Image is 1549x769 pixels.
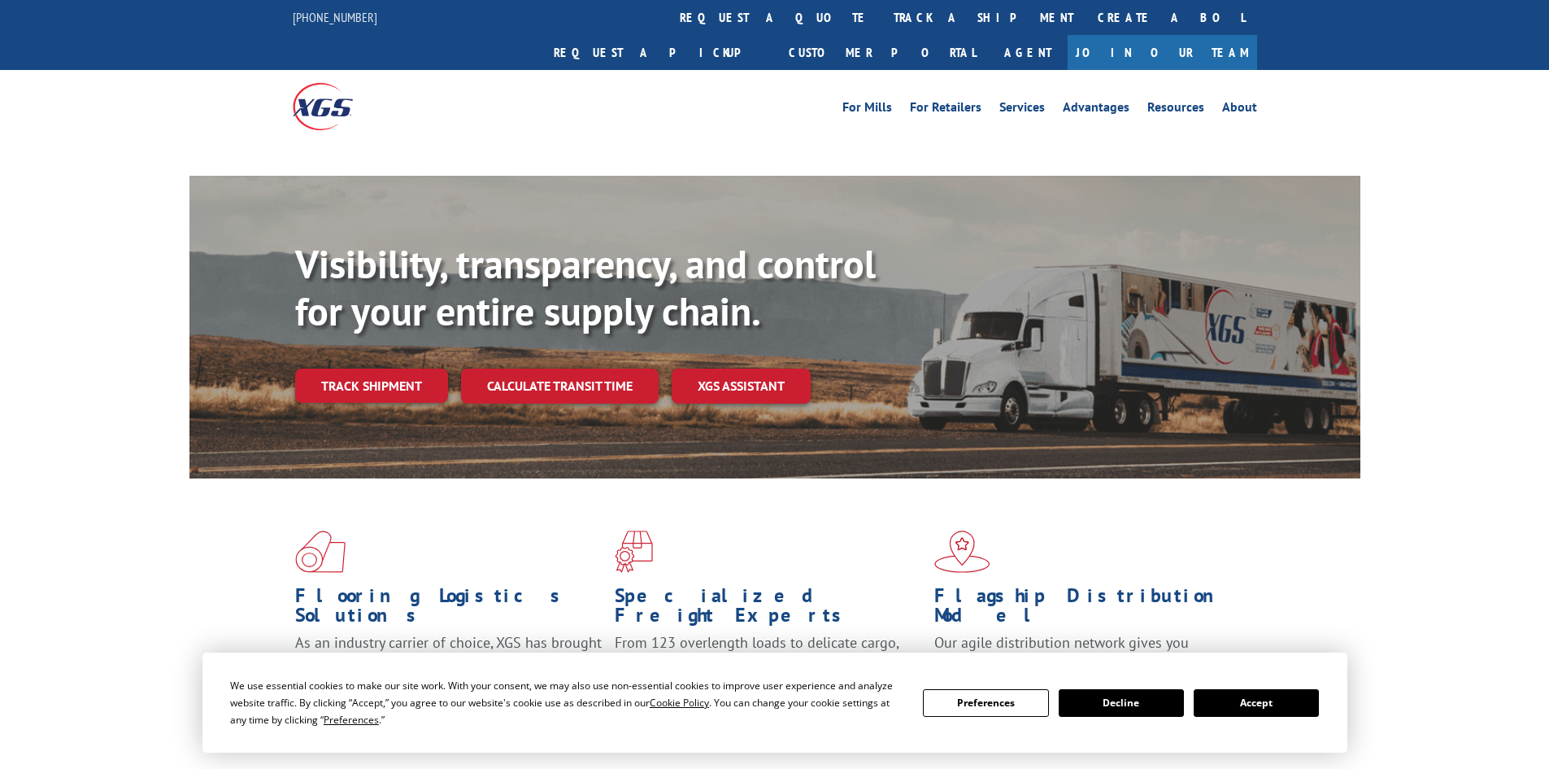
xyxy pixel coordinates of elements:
a: Advantages [1063,101,1129,119]
a: Resources [1147,101,1204,119]
a: Track shipment [295,369,448,403]
a: Request a pickup [542,35,777,70]
a: [PHONE_NUMBER] [293,9,377,25]
h1: Specialized Freight Experts [615,586,922,633]
h1: Flooring Logistics Solutions [295,586,603,633]
span: Cookie Policy [650,696,709,710]
img: xgs-icon-total-supply-chain-intelligence-red [295,531,346,573]
h1: Flagship Distribution Model [934,586,1242,633]
span: Preferences [324,713,379,727]
span: Our agile distribution network gives you nationwide inventory management on demand. [934,633,1234,671]
div: We use essential cookies to make our site work. With your consent, we may also use non-essential ... [230,677,903,728]
a: For Retailers [910,101,981,119]
a: About [1222,101,1257,119]
a: Calculate transit time [461,369,659,404]
b: Visibility, transparency, and control for your entire supply chain. [295,238,876,336]
button: Accept [1194,689,1319,717]
img: xgs-icon-focused-on-flooring-red [615,531,653,573]
a: XGS ASSISTANT [672,369,811,404]
a: For Mills [842,101,892,119]
img: xgs-icon-flagship-distribution-model-red [934,531,990,573]
a: Services [999,101,1045,119]
a: Agent [988,35,1068,70]
a: Customer Portal [777,35,988,70]
div: Cookie Consent Prompt [202,653,1347,753]
button: Preferences [923,689,1048,717]
p: From 123 overlength loads to delicate cargo, our experienced staff knows the best way to move you... [615,633,922,706]
button: Decline [1059,689,1184,717]
a: Join Our Team [1068,35,1257,70]
span: As an industry carrier of choice, XGS has brought innovation and dedication to flooring logistics... [295,633,602,691]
